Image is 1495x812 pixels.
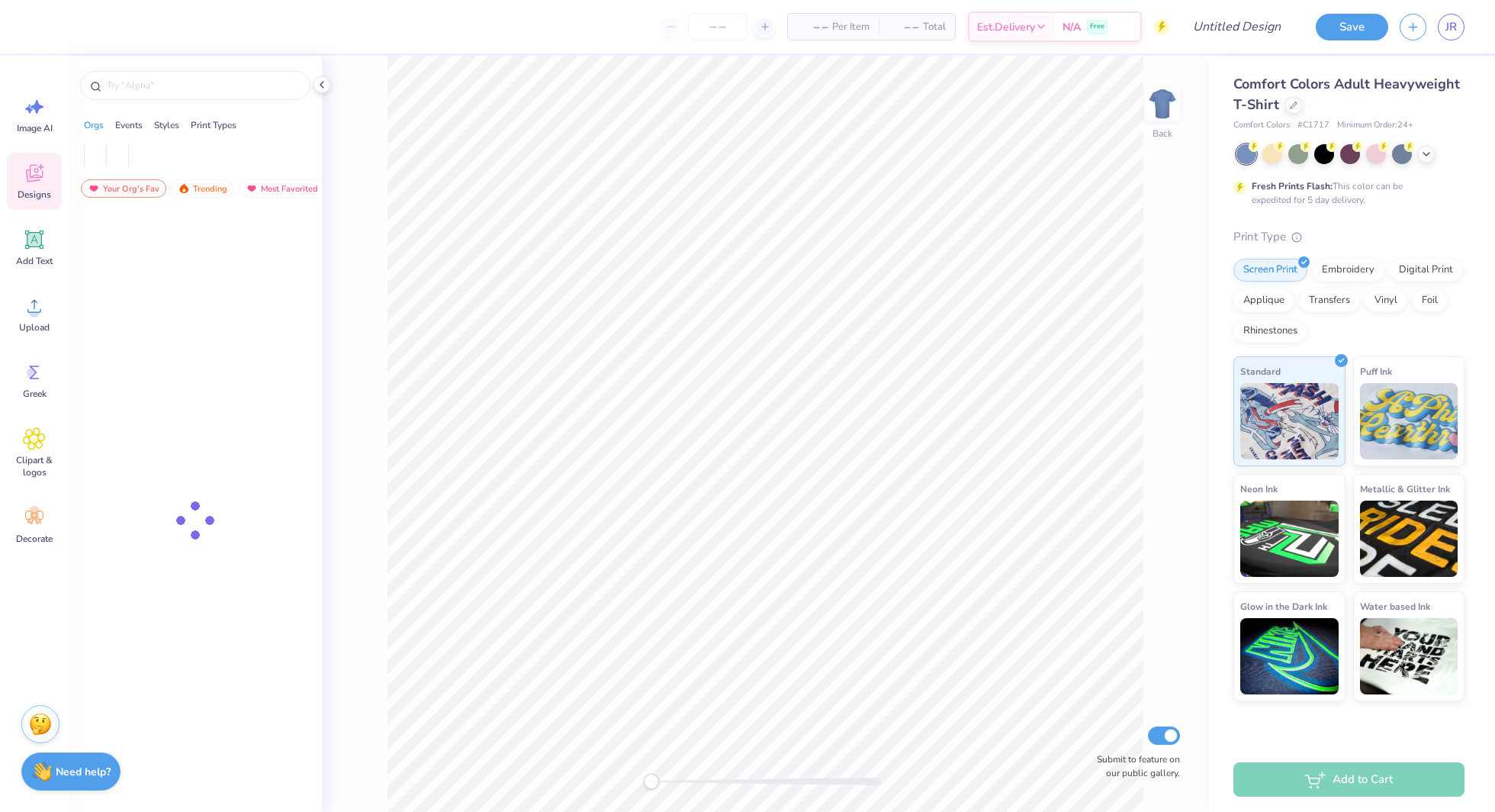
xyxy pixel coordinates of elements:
div: Events [115,118,143,132]
div: Back [1153,127,1172,140]
img: Neon Ink [1240,501,1339,577]
div: Vinyl [1365,289,1407,312]
div: This color can be expedited for 5 day delivery. [1252,179,1439,207]
span: Decorate [16,533,53,545]
span: Minimum Order: 24 + [1337,119,1413,132]
span: Water based Ink [1360,598,1430,614]
strong: Need help? [56,765,111,779]
div: Most Favorited [239,179,325,198]
img: trending.gif [178,183,190,194]
div: Accessibility label [644,774,659,789]
div: Embroidery [1312,259,1384,282]
span: # C1717 [1297,119,1329,132]
span: Per Item [832,19,870,35]
span: Glow in the Dark Ink [1240,598,1327,614]
a: JR [1438,14,1464,40]
span: Total [923,19,946,35]
strong: Fresh Prints Flash: [1252,180,1333,192]
div: Transfers [1299,289,1360,312]
div: Rhinestones [1233,320,1307,343]
span: Greek [23,388,47,400]
div: Digital Print [1389,259,1463,282]
label: Submit to feature on our public gallery. [1088,752,1180,780]
div: Your Org's Fav [81,179,166,198]
div: Foil [1412,289,1448,312]
span: Upload [19,321,50,333]
input: – – [688,13,747,40]
span: Designs [18,188,51,201]
input: Untitled Design [1181,11,1293,42]
img: Water based Ink [1360,618,1458,694]
div: Applique [1233,289,1294,312]
span: N/A [1063,19,1081,35]
span: Neon Ink [1240,481,1278,497]
div: Print Types [191,118,236,132]
span: Puff Ink [1360,363,1392,379]
img: most_fav.gif [88,183,100,194]
div: Screen Print [1233,259,1307,282]
img: most_fav.gif [246,183,258,194]
span: Add Text [16,255,53,267]
div: Styles [154,118,179,132]
span: Standard [1240,363,1281,379]
div: Trending [171,179,234,198]
span: Comfort Colors [1233,119,1290,132]
span: Clipart & logos [9,454,59,478]
span: Image AI [17,122,53,134]
img: Standard [1240,383,1339,459]
span: Comfort Colors Adult Heavyweight T-Shirt [1233,75,1460,114]
span: Est. Delivery [977,19,1035,35]
button: Save [1316,14,1388,40]
input: Try "Alpha" [105,78,301,93]
img: Metallic & Glitter Ink [1360,501,1458,577]
span: Metallic & Glitter Ink [1360,481,1450,497]
span: JR [1445,18,1457,36]
div: Orgs [84,118,104,132]
span: – – [888,19,918,35]
img: Glow in the Dark Ink [1240,618,1339,694]
span: – – [797,19,828,35]
img: Puff Ink [1360,383,1458,459]
img: Back [1147,89,1178,119]
span: Free [1090,21,1104,32]
div: Print Type [1233,228,1464,246]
